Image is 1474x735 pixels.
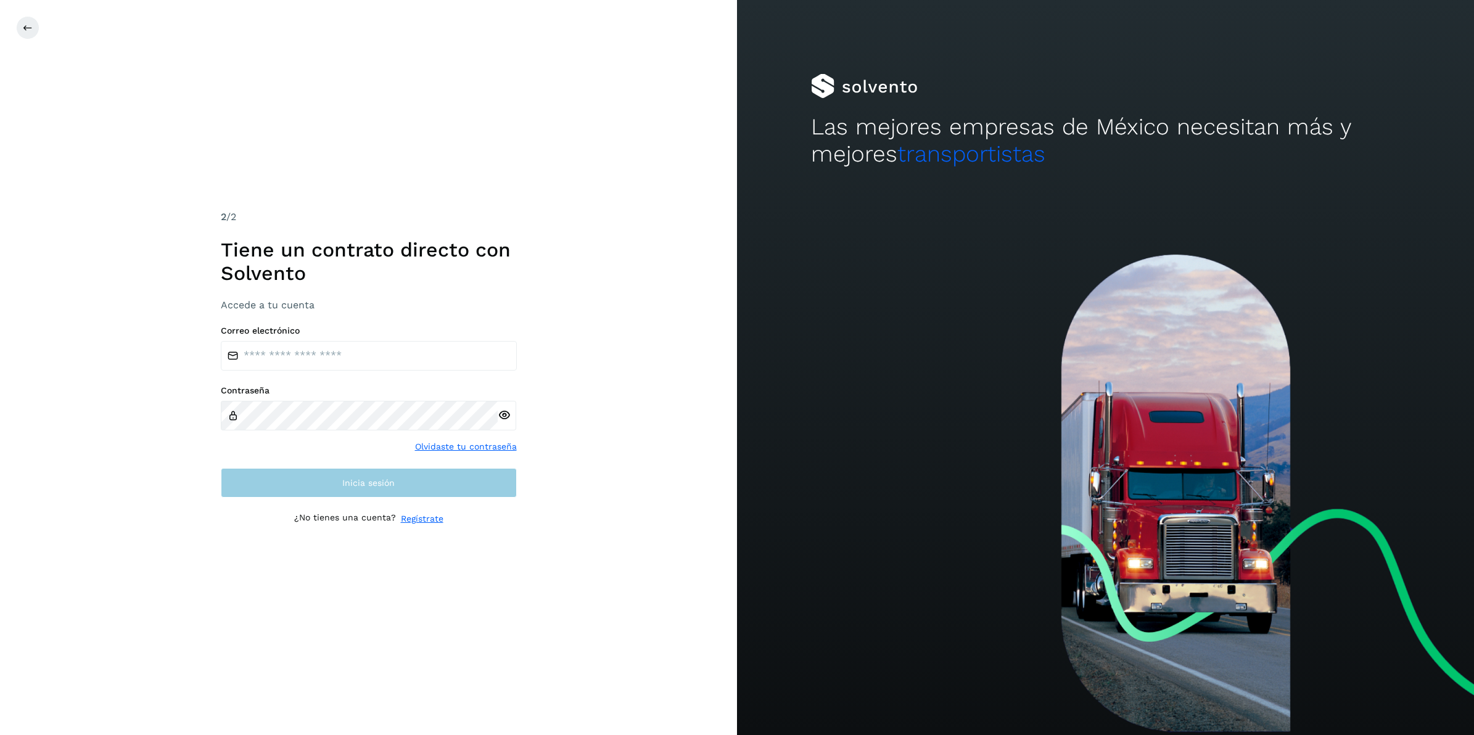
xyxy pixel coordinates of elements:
[221,299,517,311] h3: Accede a tu cuenta
[221,326,517,336] label: Correo electrónico
[294,512,396,525] p: ¿No tienes una cuenta?
[342,478,395,487] span: Inicia sesión
[415,440,517,453] a: Olvidaste tu contraseña
[221,238,517,285] h1: Tiene un contrato directo con Solvento
[897,141,1045,167] span: transportistas
[221,210,517,224] div: /2
[221,385,517,396] label: Contraseña
[401,512,443,525] a: Regístrate
[811,113,1401,168] h2: Las mejores empresas de México necesitan más y mejores
[221,211,226,223] span: 2
[221,468,517,498] button: Inicia sesión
